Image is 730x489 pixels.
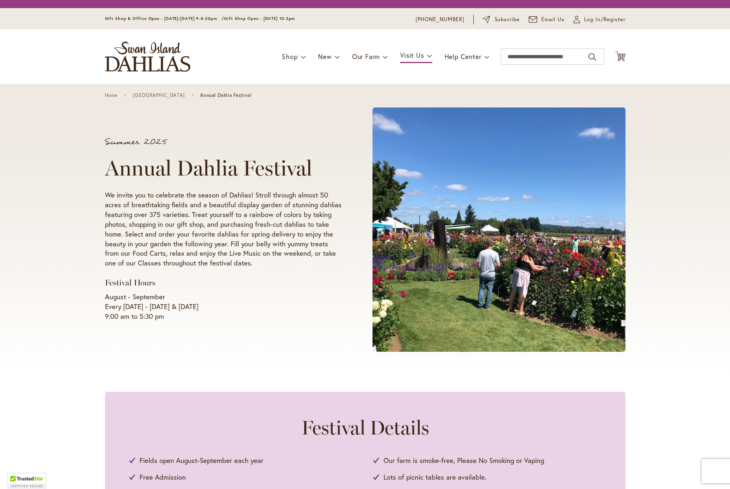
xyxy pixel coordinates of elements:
a: Subscribe [483,15,520,24]
div: TrustedSite Certified [8,474,46,489]
span: Help Center [445,52,482,61]
a: store logo [105,42,190,72]
span: Our farm is smoke-free, Please No Smoking or Vaping [384,455,544,466]
span: Free Admission [139,472,186,482]
a: Email Us [529,15,564,24]
h1: Annual Dahlia Festival [105,156,342,180]
a: Home [105,92,118,98]
span: Gift Shop & Office Open - [DATE]-[DATE] 9-4:30pm / [105,16,224,21]
p: August - September Every [DATE] - [DATE] & [DATE] 9:00 am to 5:30 pm [105,292,342,321]
a: Log In/Register [573,15,625,24]
span: Log In/Register [584,15,625,24]
span: Lots of picnic tables are available. [384,472,486,482]
span: Visit Us [400,51,424,59]
a: [GEOGRAPHIC_DATA] [133,92,185,98]
p: Summer 2025 [105,138,342,146]
span: Shop [282,52,298,61]
span: Email Us [541,15,564,24]
p: We invite you to celebrate the season of Dahlias! Stroll through almost 50 acres of breathtaking ... [105,190,342,268]
button: Search [588,50,596,64]
span: Annual Dahlia Festival [200,92,251,98]
h3: Festival Hours [105,278,342,288]
a: [PHONE_NUMBER] [416,15,465,24]
span: Our Farm [352,52,380,61]
span: Subscribe [495,15,520,24]
span: New [318,52,331,61]
span: Fields open August-September each year [139,455,264,466]
span: Gift Shop Open - [DATE] 10-3pm [224,16,295,21]
h2: Festival Details [129,416,601,439]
